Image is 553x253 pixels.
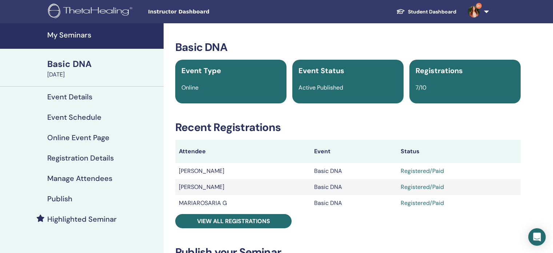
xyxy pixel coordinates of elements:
td: [PERSON_NAME] [175,179,310,195]
div: [DATE] [47,70,159,79]
img: default.jpg [468,6,480,17]
h4: Registration Details [47,154,114,162]
div: Registered/Paid [401,167,517,175]
h4: Manage Attendees [47,174,112,183]
td: MARIAROSARIA G [175,195,310,211]
h3: Basic DNA [175,41,521,54]
td: Basic DNA [310,179,397,195]
div: Registered/Paid [401,199,517,207]
span: Event Type [181,66,221,75]
h4: My Seminars [47,31,159,39]
h3: Recent Registrations [175,121,521,134]
td: [PERSON_NAME] [175,163,310,179]
span: Event Status [298,66,344,75]
td: Basic DNA [310,163,397,179]
span: Active Published [298,84,343,91]
h4: Event Details [47,92,92,101]
th: Event [310,140,397,163]
h4: Highlighted Seminar [47,215,117,224]
img: graduation-cap-white.svg [396,8,405,15]
h4: Publish [47,194,72,203]
span: Online [181,84,199,91]
span: Instructor Dashboard [148,8,257,16]
th: Status [397,140,521,163]
span: 9+ [476,3,482,9]
a: Basic DNA[DATE] [43,58,164,79]
td: Basic DNA [310,195,397,211]
span: 7/10 [416,84,426,91]
div: Open Intercom Messenger [528,228,546,246]
span: View all registrations [197,217,270,225]
th: Attendee [175,140,310,163]
div: Registered/Paid [401,183,517,191]
a: Student Dashboard [390,5,462,19]
h4: Online Event Page [47,133,109,142]
span: Registrations [416,66,463,75]
img: logo.png [48,4,135,20]
h4: Event Schedule [47,113,101,122]
a: View all registrations [175,214,292,228]
div: Basic DNA [47,58,159,70]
